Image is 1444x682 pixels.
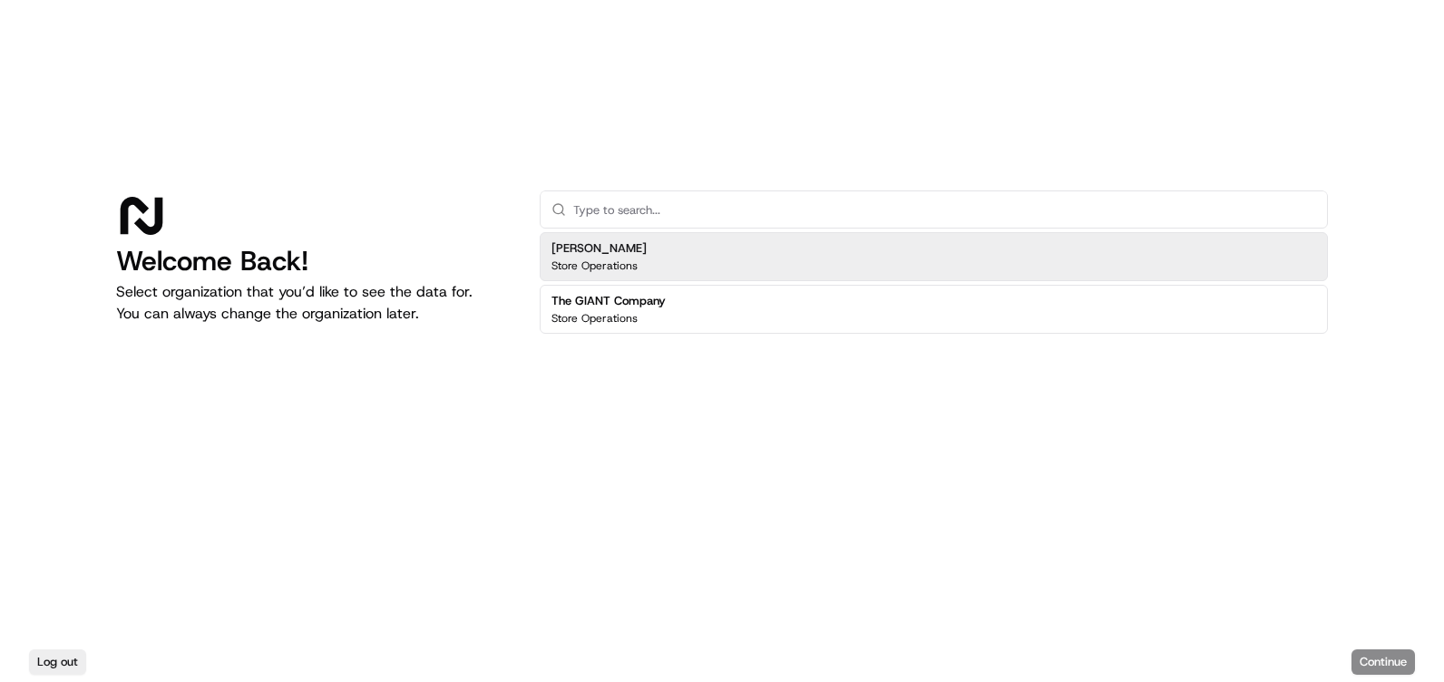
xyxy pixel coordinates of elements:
h2: The GIANT Company [551,293,666,309]
p: Store Operations [551,311,638,326]
h2: [PERSON_NAME] [551,240,647,257]
p: Select organization that you’d like to see the data for. You can always change the organization l... [116,281,511,325]
button: Log out [29,649,86,675]
p: Store Operations [551,258,638,273]
h1: Welcome Back! [116,245,511,278]
div: Suggestions [540,229,1328,337]
input: Type to search... [573,191,1316,228]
